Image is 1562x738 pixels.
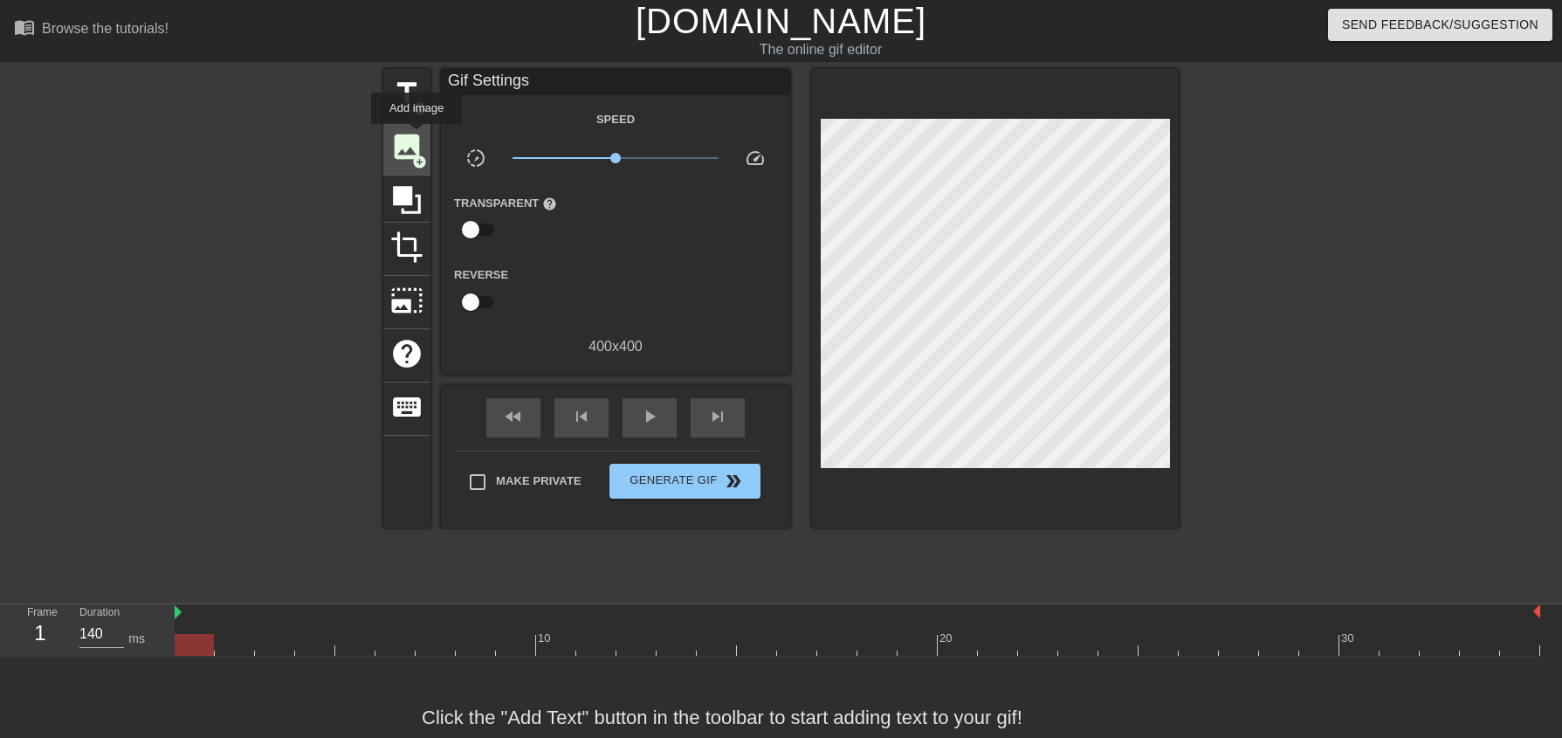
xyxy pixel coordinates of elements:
span: add_circle [412,155,427,169]
span: image [390,130,423,163]
label: Transparent [454,195,557,212]
div: 20 [939,630,955,647]
span: play_arrow [639,406,660,427]
span: crop [390,231,423,264]
a: Browse the tutorials! [14,17,169,44]
label: Duration [79,608,120,618]
span: keyboard [390,390,423,424]
div: Gif Settings [441,69,790,95]
span: help [390,337,423,370]
span: title [390,77,423,110]
div: 30 [1341,630,1357,647]
div: 10 [538,630,554,647]
span: help [542,197,557,211]
span: Make Private [496,472,581,490]
label: Speed [596,111,635,128]
span: slow_motion_video [465,148,486,169]
span: speed [745,148,766,169]
span: skip_previous [571,406,592,427]
div: ms [128,630,145,648]
div: The online gif editor [529,39,1111,60]
span: double_arrow [723,471,744,492]
img: bound-end.png [1533,604,1540,618]
label: Reverse [454,266,508,284]
span: fast_rewind [503,406,524,427]
a: [DOMAIN_NAME] [636,2,926,40]
button: Send Feedback/Suggestion [1328,9,1552,41]
span: menu_book [14,17,35,38]
div: Browse the tutorials! [42,21,169,36]
button: Generate Gif [609,464,760,499]
span: Send Feedback/Suggestion [1342,14,1538,36]
div: 1 [27,617,53,649]
span: Generate Gif [616,471,753,492]
span: photo_size_select_large [390,284,423,317]
div: 400 x 400 [441,336,790,357]
span: add_circle [412,101,427,116]
div: Frame [14,604,66,655]
span: skip_next [707,406,728,427]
